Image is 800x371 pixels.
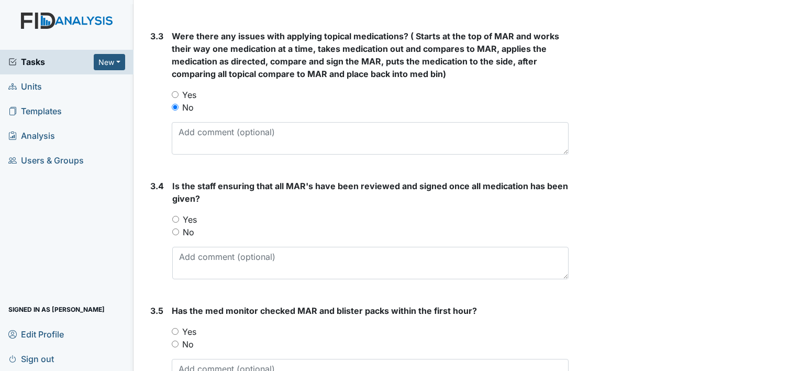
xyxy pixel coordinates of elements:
input: Yes [172,216,179,223]
a: Tasks [8,56,94,68]
span: Edit Profile [8,326,64,342]
label: No [182,101,194,114]
label: 3.4 [150,180,164,192]
span: Were there any issues with applying topical medications? ( Starts at the top of MAR and works the... [172,31,559,79]
input: Yes [172,328,179,335]
span: Analysis [8,128,55,144]
label: Yes [183,213,197,226]
input: Yes [172,91,179,98]
label: 3.5 [150,304,163,317]
input: No [172,228,179,235]
span: Users & Groups [8,152,84,169]
span: Is the staff ensuring that all MAR's have been reviewed and signed once all medication has been g... [172,181,568,204]
span: Units [8,79,42,95]
label: No [183,226,194,238]
button: New [94,54,125,70]
span: Templates [8,103,62,119]
label: Yes [182,89,196,101]
label: No [182,338,194,351]
label: Yes [182,325,196,338]
label: 3.3 [150,30,163,42]
span: Has the med monitor checked MAR and blister packs within the first hour? [172,305,477,316]
span: Signed in as [PERSON_NAME] [8,301,105,318]
input: No [172,104,179,111]
span: Sign out [8,351,54,367]
input: No [172,341,179,347]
